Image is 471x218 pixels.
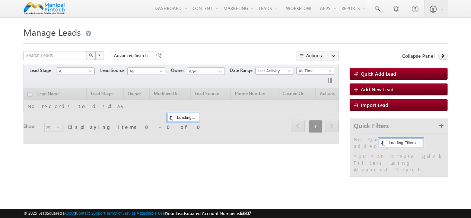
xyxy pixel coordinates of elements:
[361,86,394,92] span: Add New Lead
[127,67,165,75] a: All
[255,67,293,75] a: Last Activity
[23,2,65,15] img: Custom Logo
[64,211,75,215] a: About
[29,67,57,74] span: Lead Stage
[379,138,423,147] div: Loading Filters...
[230,67,255,74] span: Date Range
[256,67,291,74] span: Last Activity
[361,102,388,108] span: Import Lead
[171,67,187,74] span: Owner
[23,210,251,217] span: © 2025 LeadSquared | | | | |
[128,68,163,75] span: All
[76,211,105,215] a: Contact Support
[297,67,332,74] span: All Time
[166,211,251,216] span: Your Leadsquared Account Number is
[106,211,136,215] a: Terms of Service
[57,68,92,75] span: All
[98,52,102,59] span: ?
[95,51,104,60] button: ?
[114,52,150,59] span: Advanced Search
[240,211,251,216] span: 63807
[215,68,224,75] a: Show All Items
[296,67,334,75] a: All Time
[187,67,225,75] input: Type to Search
[361,70,396,77] span: Quick Add Lead
[402,53,435,59] span: Collapse Panel
[89,53,93,57] img: Search
[137,211,165,215] a: Acceptable Use
[23,26,81,38] span: Manage Leads
[167,113,199,122] div: Loading...
[100,67,127,74] span: Lead Source
[296,51,339,60] button: Actions
[57,67,95,75] a: All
